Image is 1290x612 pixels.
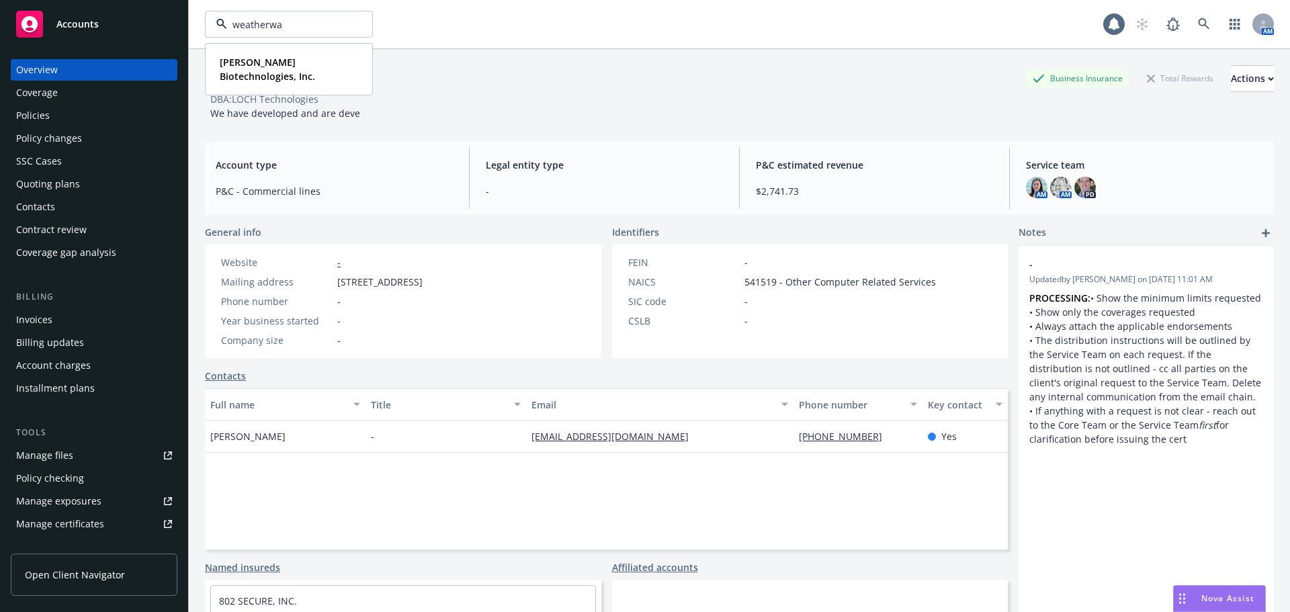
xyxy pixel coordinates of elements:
div: Phone number [221,294,332,308]
span: - [337,294,341,308]
a: Switch app [1221,11,1248,38]
a: Installment plans [11,378,177,399]
div: FEIN [628,255,739,269]
img: photo [1026,177,1047,198]
div: SIC code [628,294,739,308]
div: Tools [11,426,177,439]
a: Search [1191,11,1217,38]
div: Contacts [16,196,55,218]
div: Drag to move [1174,586,1191,611]
a: Manage claims [11,536,177,558]
div: Business Insurance [1026,70,1129,87]
div: Contract review [16,219,87,241]
span: We have developed and are deve [210,107,360,120]
a: Manage certificates [11,513,177,535]
div: Billing updates [16,332,84,353]
div: Account charges [16,355,91,376]
div: NAICS [628,275,739,289]
a: Contract review [11,219,177,241]
button: Nova Assist [1173,585,1266,612]
span: Account type [216,158,453,172]
em: first [1199,419,1216,431]
a: SSC Cases [11,150,177,172]
strong: [PERSON_NAME] Biotechnologies, Inc. [220,56,315,83]
a: Policies [11,105,177,126]
button: Actions [1231,65,1274,92]
a: Affiliated accounts [612,560,698,574]
div: Policy changes [16,128,82,149]
div: Overview [16,59,58,81]
span: P&C - Commercial lines [216,184,453,198]
span: - [337,314,341,328]
span: - [744,294,748,308]
a: Start snowing [1129,11,1156,38]
div: Coverage [16,82,58,103]
button: Email [526,388,793,421]
div: CSLB [628,314,739,328]
span: [STREET_ADDRESS] [337,275,423,289]
span: General info [205,225,261,239]
a: Report a Bug [1160,11,1187,38]
div: SSC Cases [16,150,62,172]
strong: PROCESSING: [1029,292,1090,304]
span: - [486,184,723,198]
div: Policies [16,105,50,126]
div: Key contact [928,398,988,412]
div: Quoting plans [16,173,80,195]
span: - [371,429,374,443]
span: Notes [1019,225,1046,241]
div: Full name [210,398,345,412]
div: Coverage gap analysis [16,242,116,263]
a: Invoices [11,309,177,331]
a: Contacts [11,196,177,218]
span: - [744,255,748,269]
span: Service team [1026,158,1263,172]
button: Phone number [793,388,922,421]
div: DBA: LOCH Technologies [210,92,318,106]
div: Phone number [799,398,902,412]
a: [PHONE_NUMBER] [799,430,893,443]
div: Actions [1231,66,1274,91]
span: - [1029,257,1228,271]
a: Quoting plans [11,173,177,195]
a: Contacts [205,369,246,383]
div: Installment plans [16,378,95,399]
span: Updated by [PERSON_NAME] on [DATE] 11:01 AM [1029,273,1263,286]
span: Open Client Navigator [25,568,125,582]
span: Accounts [56,19,99,30]
span: Identifiers [612,225,659,239]
div: Manage certificates [16,513,104,535]
span: - [744,314,748,328]
a: Coverage [11,82,177,103]
div: Email [531,398,773,412]
a: Manage files [11,445,177,466]
input: Filter by keyword [227,17,345,32]
a: - [337,256,341,269]
div: Website [221,255,332,269]
a: add [1258,225,1274,241]
p: • Show the minimum limits requested • Show only the coverages requested • Always attach the appli... [1029,291,1263,446]
div: Policy checking [16,468,84,489]
div: Title [371,398,506,412]
img: photo [1074,177,1096,198]
a: Account charges [11,355,177,376]
a: 802 SECURE, INC. [219,595,297,607]
a: Manage exposures [11,490,177,512]
img: photo [1050,177,1072,198]
div: Year business started [221,314,332,328]
span: Nova Assist [1201,593,1254,604]
div: Manage claims [16,536,84,558]
a: Accounts [11,5,177,43]
span: [PERSON_NAME] [210,429,286,443]
div: Manage files [16,445,73,466]
a: [EMAIL_ADDRESS][DOMAIN_NAME] [531,430,699,443]
div: Invoices [16,309,52,331]
button: Title [365,388,526,421]
span: P&C estimated revenue [756,158,993,172]
span: 541519 - Other Computer Related Services [744,275,936,289]
span: $2,741.73 [756,184,993,198]
span: - [337,333,341,347]
span: Yes [941,429,957,443]
a: Overview [11,59,177,81]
